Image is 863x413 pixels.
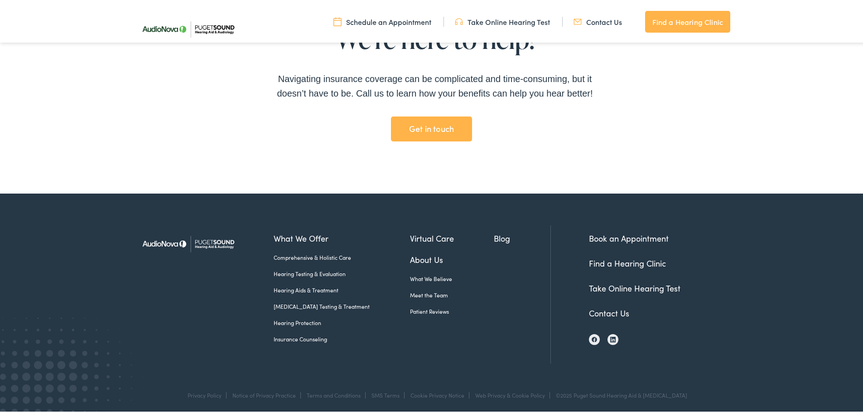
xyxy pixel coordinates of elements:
[274,230,410,243] a: What We Offer
[188,389,222,397] a: Privacy Policy
[589,281,680,292] a: Take Online Hearing Test
[391,115,472,140] a: Get in touch
[274,268,410,276] a: Hearing Testing & Evaluation
[307,389,361,397] a: Terms and Conditions
[272,22,598,63] h2: We’re here to help!
[610,335,616,341] img: LinkedIn
[272,70,598,99] div: Navigating insurance coverage can be complicated and time-consuming, but it doesn’t have to be. C...
[333,15,342,25] img: utility icon
[574,15,622,25] a: Contact Us
[333,15,431,25] a: Schedule an Appointment
[410,389,464,397] a: Cookie Privacy Notice
[232,389,296,397] a: Notice of Privacy Practice
[592,335,597,340] img: Facebook icon, indicating the presence of the site or brand on the social media platform.
[410,273,494,281] a: What We Believe
[136,224,240,260] img: Puget Sound Hearing Aid & Audiology
[274,301,410,309] a: [MEDICAL_DATA] Testing & Treatment
[551,390,687,397] div: ©2025 Puget Sound Hearing Aid & [MEDICAL_DATA]
[574,15,582,25] img: utility icon
[410,289,494,297] a: Meet the Team
[589,306,629,317] a: Contact Us
[274,317,410,325] a: Hearing Protection
[371,389,400,397] a: SMS Terms
[455,15,550,25] a: Take Online Hearing Test
[589,256,666,267] a: Find a Hearing Clinic
[410,230,494,243] a: Virtual Care
[274,252,410,260] a: Comprehensive & Holistic Care
[274,284,410,292] a: Hearing Aids & Treatment
[410,306,494,314] a: Patient Reviews
[410,252,494,264] a: About Us
[274,333,410,341] a: Insurance Counseling
[589,231,669,242] a: Book an Appointment
[645,9,730,31] a: Find a Hearing Clinic
[455,15,463,25] img: utility icon
[475,389,545,397] a: Web Privacy & Cookie Policy
[494,230,550,243] a: Blog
